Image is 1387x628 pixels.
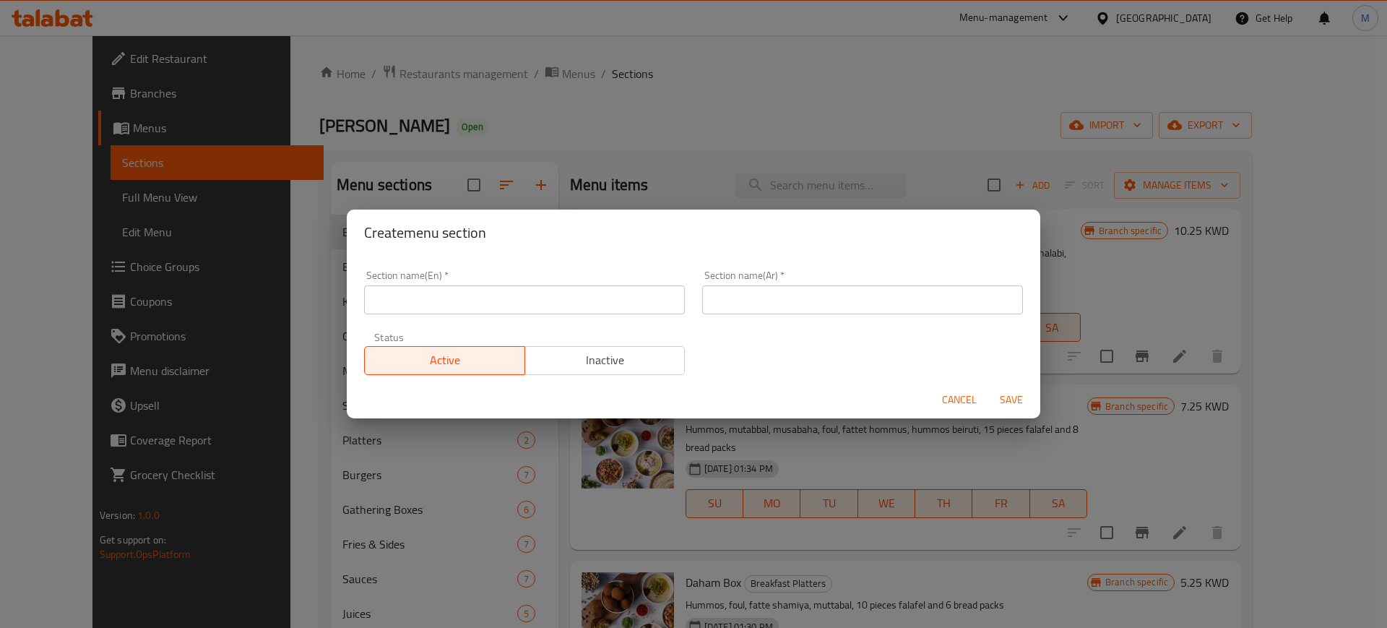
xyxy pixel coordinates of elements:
button: Active [364,346,525,375]
button: Inactive [524,346,686,375]
span: Save [994,391,1029,409]
span: Cancel [942,391,977,409]
button: Save [988,387,1034,413]
button: Cancel [936,387,982,413]
input: Please enter section name(ar) [702,285,1023,314]
span: Active [371,350,519,371]
input: Please enter section name(en) [364,285,685,314]
h2: Create menu section [364,221,1023,244]
span: Inactive [531,350,680,371]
